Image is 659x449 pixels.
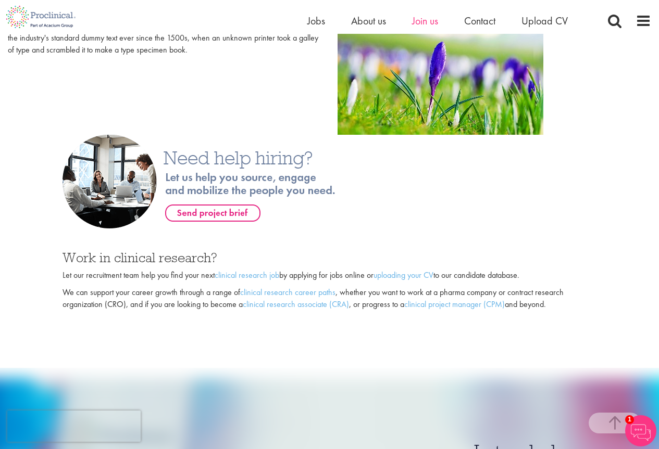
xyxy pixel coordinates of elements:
a: clinical research associate (CRA) [243,299,349,310]
p: We can support your career growth through a range of , whether you want to work at a pharma compa... [63,287,596,311]
a: clinical research job [215,270,279,280]
a: uploading your CV [374,270,433,280]
a: clinical research career paths [240,287,335,298]
a: Upload CV [521,14,568,28]
h3: Work in clinical research? [63,251,596,264]
a: Jobs [307,14,325,28]
p: Let our recruitment team help you find your next by applying for jobs online or to our candidate ... [63,270,596,281]
img: g03-1.jpg [338,20,543,135]
a: Join us [412,14,438,28]
span: 1 [625,415,634,424]
a: About us [351,14,386,28]
img: Chatbot [625,415,656,446]
a: clinical project manager (CPM) [404,299,505,310]
p: Lorem Ipsum is simply dummy text of the printing and typesetting industry. Lorem Ipsum has been t... [8,20,322,56]
a: Contact [464,14,495,28]
iframe: reCAPTCHA [7,410,141,442]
